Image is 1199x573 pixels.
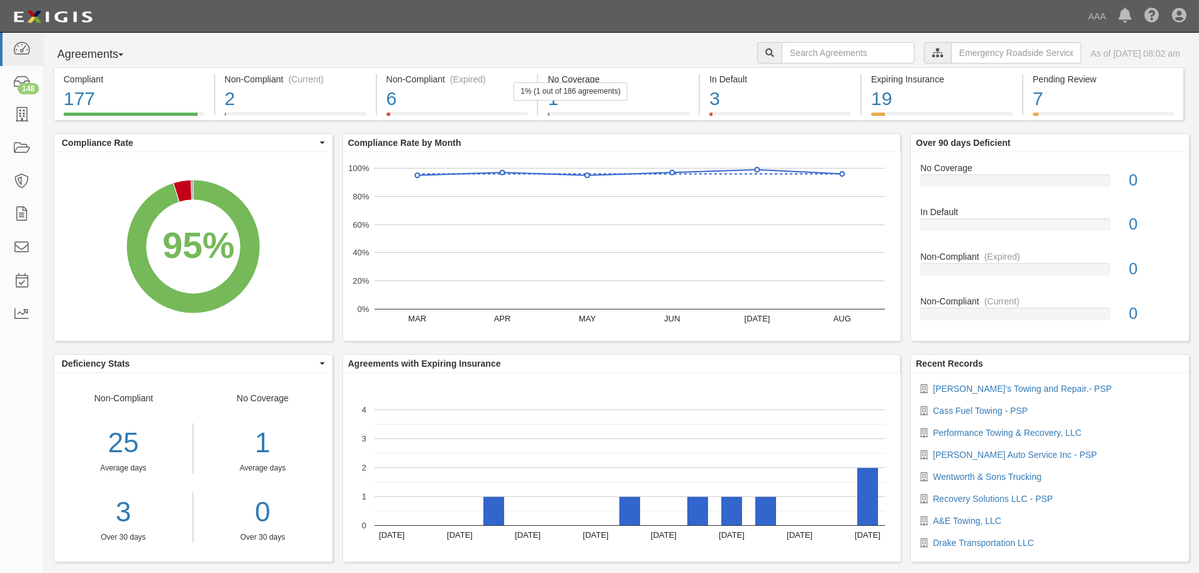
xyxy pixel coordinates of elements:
[54,134,332,152] button: Compliance Rate
[203,463,323,474] div: Average days
[911,162,1189,174] div: No Coverage
[933,538,1033,548] a: Drake Transportation LLC
[916,138,1010,148] b: Over 90 days Deficient
[719,530,745,540] text: [DATE]
[515,530,541,540] text: [DATE]
[352,192,369,201] text: 80%
[386,73,528,86] div: Non-Compliant (Expired)
[53,42,148,67] button: Agreements
[203,423,323,463] div: 1
[984,250,1020,263] div: (Expired)
[386,86,528,113] div: 6
[1120,303,1189,325] div: 0
[538,113,699,123] a: No Coverage11% (1 out of 186 agreements)
[1023,113,1184,123] a: Pending Review7
[1120,258,1189,281] div: 0
[62,136,317,149] span: Compliance Rate
[911,295,1189,308] div: Non-Compliant
[514,82,628,101] div: 1% (1 out of 186 agreements)
[933,406,1028,416] a: Cass Fuel Towing - PSP
[379,530,405,540] text: [DATE]
[493,314,510,323] text: APR
[225,86,366,113] div: 2
[348,164,369,173] text: 100%
[54,392,193,543] div: Non-Compliant
[911,250,1189,263] div: Non-Compliant
[408,314,426,323] text: MAR
[288,73,324,86] div: (Current)
[225,73,366,86] div: Non-Compliant (Current)
[920,162,1179,206] a: No Coverage0
[447,530,473,540] text: [DATE]
[362,521,366,530] text: 0
[362,463,366,472] text: 2
[933,472,1041,482] a: Wentworth & Sons Trucking
[855,530,881,540] text: [DATE]
[9,6,96,28] img: logo-5460c22ac91f19d4615b14bd174203de0afe785f0fc80cf4dbbc73dc1793850b.png
[203,532,323,543] div: Over 30 days
[911,206,1189,218] div: In Default
[53,113,214,123] a: Compliant177
[1091,47,1180,60] div: As of [DATE] 08:02 am
[215,113,376,123] a: Non-Compliant(Current)2
[951,42,1081,64] input: Emergency Roadside Service (ERS)
[933,494,1053,504] a: Recovery Solutions LLC - PSP
[933,450,1097,460] a: [PERSON_NAME] Auto Service Inc - PSP
[357,304,369,314] text: 0%
[54,423,193,463] div: 25
[352,248,369,257] text: 40%
[54,152,332,341] svg: A chart.
[62,357,317,370] span: Deficiency Stats
[664,314,680,323] text: JUN
[933,428,1081,438] a: Performance Towing & Recovery, LLC
[54,532,193,543] div: Over 30 days
[193,392,332,543] div: No Coverage
[362,405,366,414] text: 4
[548,73,689,86] div: No Coverage
[871,73,1013,86] div: Expiring Insurance
[54,492,193,532] a: 3
[916,359,983,369] b: Recent Records
[54,355,332,372] button: Deficiency Stats
[787,530,813,540] text: [DATE]
[54,463,193,474] div: Average days
[920,250,1179,295] a: Non-Compliant(Expired)0
[64,73,205,86] div: Compliant
[933,384,1112,394] a: [PERSON_NAME]'s Towing and Repair.- PSP
[862,113,1022,123] a: Expiring Insurance19
[377,113,538,123] a: Non-Compliant(Expired)6
[651,530,677,540] text: [DATE]
[162,220,234,272] div: 95%
[348,359,501,369] b: Agreements with Expiring Insurance
[1120,169,1189,192] div: 0
[1033,86,1174,113] div: 7
[709,73,851,86] div: In Default
[833,314,851,323] text: AUG
[1033,73,1174,86] div: Pending Review
[920,295,1179,330] a: Non-Compliant(Current)0
[362,492,366,501] text: 1
[700,113,860,123] a: In Default3
[348,138,461,148] b: Compliance Rate by Month
[920,206,1179,250] a: In Default0
[352,276,369,286] text: 20%
[64,86,205,113] div: 177
[343,152,901,341] svg: A chart.
[343,373,901,562] svg: A chart.
[450,73,486,86] div: (Expired)
[984,295,1020,308] div: (Current)
[933,516,1001,526] a: A&E Towing, LLC
[203,492,323,532] a: 0
[1120,213,1189,236] div: 0
[583,530,609,540] text: [DATE]
[782,42,915,64] input: Search Agreements
[362,434,366,443] text: 3
[871,86,1013,113] div: 19
[1082,4,1112,29] a: AAA
[352,220,369,229] text: 60%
